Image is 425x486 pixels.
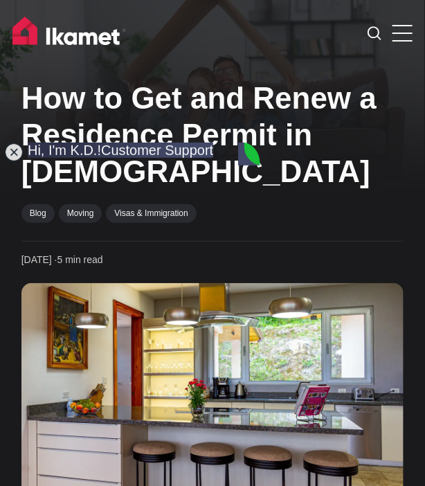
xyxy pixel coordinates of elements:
span: [DATE] ∙ [21,254,57,265]
img: Ikamet home [12,17,126,51]
a: Blog [21,204,55,222]
h1: How to Get and Renew a Residence Permit in [DEMOGRAPHIC_DATA] [21,80,404,190]
time: 5 min read [21,253,103,267]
